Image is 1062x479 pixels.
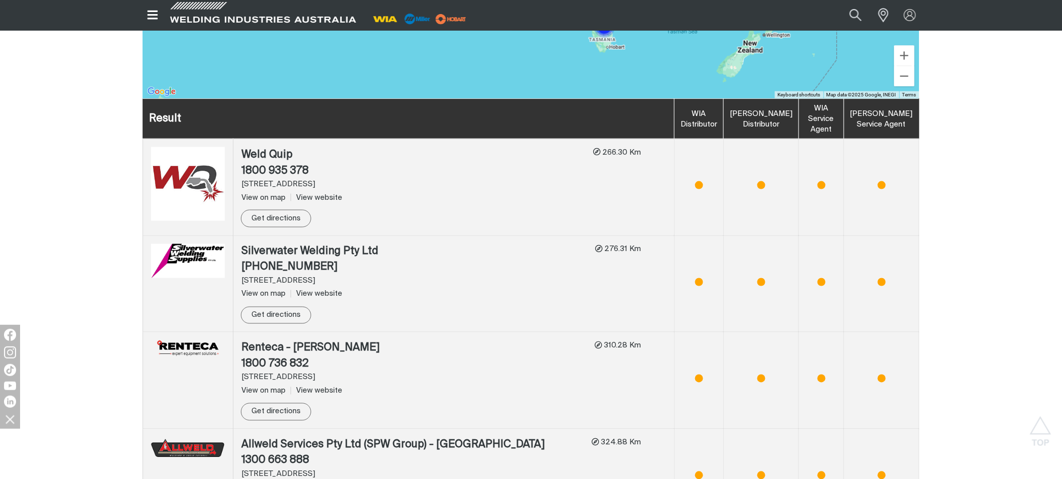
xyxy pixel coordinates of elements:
[241,147,585,163] div: Weld Quip
[291,194,342,201] a: View website
[241,340,587,356] div: Renteca - [PERSON_NAME]
[599,439,641,446] span: 324.88 Km
[241,387,286,395] span: View on map
[4,364,16,376] img: TikTok
[241,453,584,469] div: 1300 663 888
[291,387,342,395] a: View website
[601,149,641,156] span: 266.30 Km
[145,85,178,98] a: Open this area in Google Maps (opens a new window)
[839,4,873,27] button: Search products
[151,147,225,221] img: Weld Quip
[603,246,641,253] span: 276.31 Km
[433,12,469,27] img: miller
[291,290,342,298] a: View website
[675,99,724,139] th: WIA Distributor
[2,411,19,428] img: hide socials
[145,85,178,98] img: Google
[151,437,225,459] img: Allweld Services Pty Ltd (SPW Group) - Beresfield
[827,92,896,97] span: Map data ©2025 Google, INEGI
[151,244,225,278] img: Silverwater Welding Pty Ltd
[241,276,587,287] div: [STREET_ADDRESS]
[826,4,873,27] input: Product name or item number...
[4,346,16,358] img: Instagram
[433,15,469,23] a: miller
[151,340,225,356] img: Renteca - Kurri Kurri
[241,356,587,373] div: 1800 736 832
[4,396,16,408] img: LinkedIn
[241,194,286,201] span: View on map
[241,290,286,298] span: View on map
[241,403,311,421] a: Get directions
[844,99,919,139] th: [PERSON_NAME] Service Agent
[1029,416,1052,439] button: Scroll to top
[799,99,844,139] th: WIA Service Agent
[241,244,587,260] div: Silverwater Welding Pty Ltd
[241,437,584,453] div: Allweld Services Pty Ltd (SPW Group) - [GEOGRAPHIC_DATA]
[241,260,587,276] div: [PHONE_NUMBER]
[241,179,585,190] div: [STREET_ADDRESS]
[4,329,16,341] img: Facebook
[241,163,585,179] div: 1800 935 378
[777,91,821,98] button: Keyboard shortcuts
[902,92,916,97] a: Terms
[143,99,675,139] th: Result
[241,307,311,324] a: Get directions
[602,342,641,349] span: 310.28 Km
[894,46,914,66] button: Zoom in
[241,210,311,227] a: Get directions
[724,99,799,139] th: [PERSON_NAME] Distributor
[241,372,587,384] div: [STREET_ADDRESS]
[4,382,16,390] img: YouTube
[894,66,914,86] button: Zoom out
